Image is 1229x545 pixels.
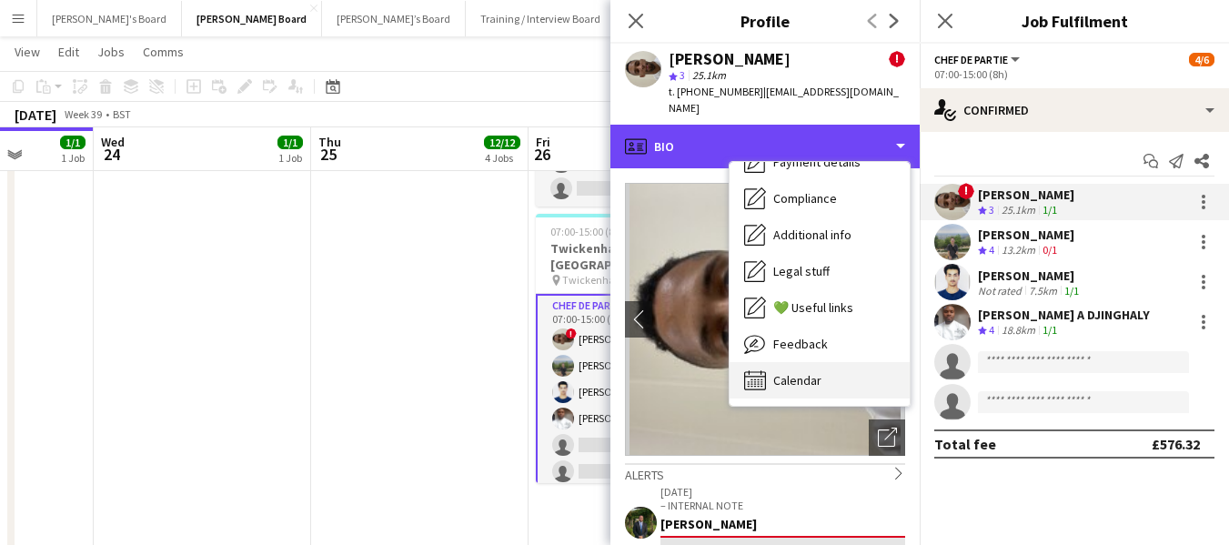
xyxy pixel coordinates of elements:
[90,40,132,64] a: Jobs
[773,227,851,243] span: Additional info
[669,51,791,67] div: [PERSON_NAME]
[1043,323,1057,337] app-skills-label: 1/1
[958,183,974,199] span: !
[998,323,1039,338] div: 18.8km
[680,68,685,82] span: 3
[484,136,520,149] span: 12/12
[730,253,910,289] div: Legal stuff
[316,144,341,165] span: 25
[920,88,1229,132] div: Confirmed
[113,107,131,121] div: BST
[978,284,1025,298] div: Not rated
[998,203,1039,218] div: 25.1km
[660,516,905,532] div: [PERSON_NAME]
[536,294,740,491] app-card-role: Chef de Partie16I4/607:00-15:00 (8h)![PERSON_NAME][PERSON_NAME][PERSON_NAME][PERSON_NAME] A DJING...
[98,144,125,165] span: 24
[485,151,519,165] div: 4 Jobs
[277,136,303,149] span: 1/1
[730,362,910,399] div: Calendar
[934,53,1008,66] span: Chef de Partie
[60,136,86,149] span: 1/1
[730,289,910,326] div: 💚 Useful links
[550,225,624,238] span: 07:00-15:00 (8h)
[143,44,184,60] span: Comms
[625,183,905,456] img: Crew avatar or photo
[730,326,910,362] div: Feedback
[60,107,106,121] span: Week 39
[136,40,191,64] a: Comms
[1152,435,1200,453] div: £576.32
[978,227,1074,243] div: [PERSON_NAME]
[61,151,85,165] div: 1 Job
[773,299,853,316] span: 💚 Useful links
[536,134,550,150] span: Fri
[536,240,740,273] h3: Twickenham - [GEOGRAPHIC_DATA]
[1064,284,1079,298] app-skills-label: 1/1
[730,144,910,180] div: Payment details
[625,463,905,483] div: Alerts
[934,435,996,453] div: Total fee
[773,190,837,207] span: Compliance
[278,151,302,165] div: 1 Job
[934,67,1214,81] div: 07:00-15:00 (8h)
[566,328,577,339] span: !
[978,307,1150,323] div: [PERSON_NAME] A DJINGHALY
[773,372,821,389] span: Calendar
[978,187,1074,203] div: [PERSON_NAME]
[318,134,341,150] span: Thu
[989,203,994,217] span: 3
[989,323,994,337] span: 4
[58,44,79,60] span: Edit
[562,273,670,287] span: Twickenham, TW2 7BA
[730,180,910,217] div: Compliance
[7,40,47,64] a: View
[322,1,466,36] button: [PERSON_NAME]’s Board
[889,51,905,67] span: !
[610,125,920,168] div: Bio
[1025,284,1061,298] div: 7.5km
[15,44,40,60] span: View
[610,9,920,33] h3: Profile
[1043,243,1057,257] app-skills-label: 0/1
[182,1,322,36] button: [PERSON_NAME] Board
[773,263,830,279] span: Legal stuff
[689,68,730,82] span: 25.1km
[101,134,125,150] span: Wed
[920,9,1229,33] h3: Job Fulfilment
[730,217,910,253] div: Additional info
[533,144,550,165] span: 26
[773,336,828,352] span: Feedback
[773,154,861,170] span: Payment details
[669,85,763,98] span: t. [PHONE_NUMBER]
[37,1,182,36] button: [PERSON_NAME]'s Board
[466,1,616,36] button: Training / Interview Board
[660,485,905,499] p: [DATE]
[669,85,899,115] span: | [EMAIL_ADDRESS][DOMAIN_NAME]
[1189,53,1214,66] span: 4/6
[15,106,56,124] div: [DATE]
[934,53,1022,66] button: Chef de Partie
[51,40,86,64] a: Edit
[660,499,905,512] p: – INTERNAL NOTE
[1043,203,1057,217] app-skills-label: 1/1
[989,243,994,257] span: 4
[97,44,125,60] span: Jobs
[536,214,740,483] app-job-card: 07:00-15:00 (8h)4/6Twickenham - [GEOGRAPHIC_DATA] Twickenham, TW2 7BA1 RoleChef de Partie16I4/607...
[978,267,1083,284] div: [PERSON_NAME]
[869,419,905,456] div: Open photos pop-in
[998,243,1039,258] div: 13.2km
